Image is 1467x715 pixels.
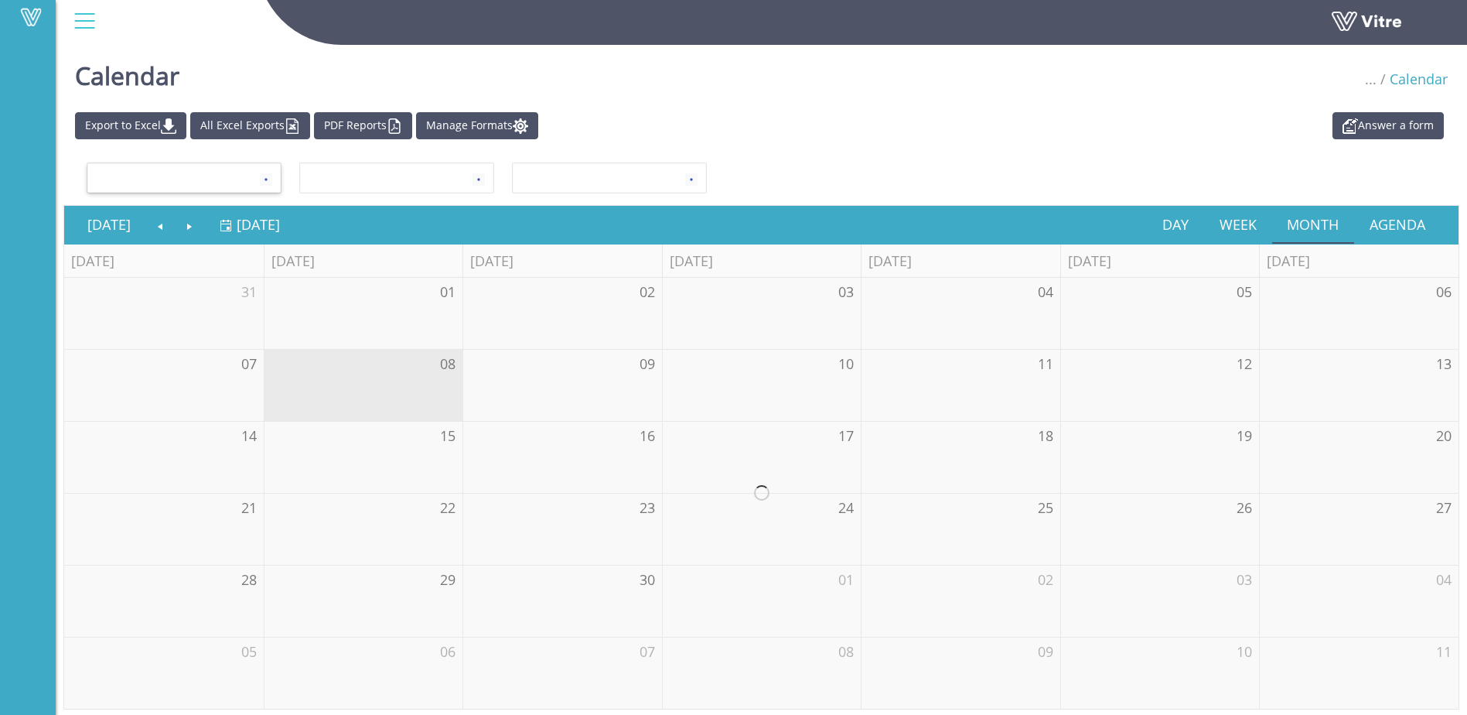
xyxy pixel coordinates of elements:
a: Month [1272,207,1355,242]
th: [DATE] [64,245,264,278]
th: [DATE] [861,245,1060,278]
a: Manage Formats [416,112,538,139]
li: Calendar [1377,70,1448,90]
a: All Excel Exports [190,112,310,139]
img: cal_download.png [161,118,176,134]
th: [DATE] [662,245,861,278]
img: appointment_white2.png [1342,118,1358,134]
h1: Calendar [75,39,179,104]
span: [DATE] [237,215,280,234]
img: cal_settings.png [513,118,528,134]
th: [DATE] [462,245,662,278]
span: select [252,164,280,192]
th: [DATE] [264,245,463,278]
span: select [677,164,705,192]
a: Previous [146,207,176,242]
span: ... [1365,70,1377,88]
img: cal_pdf.png [387,118,402,134]
a: Agenda [1354,207,1441,242]
span: select [465,164,493,192]
a: Export to Excel [75,112,186,139]
a: Answer a form [1332,112,1444,139]
a: [DATE] [220,207,280,242]
a: Next [175,207,204,242]
a: PDF Reports [314,112,412,139]
a: Day [1147,207,1204,242]
img: cal_excel.png [285,118,300,134]
th: [DATE] [1060,245,1260,278]
a: [DATE] [72,207,146,242]
th: [DATE] [1259,245,1458,278]
a: Week [1204,207,1272,242]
